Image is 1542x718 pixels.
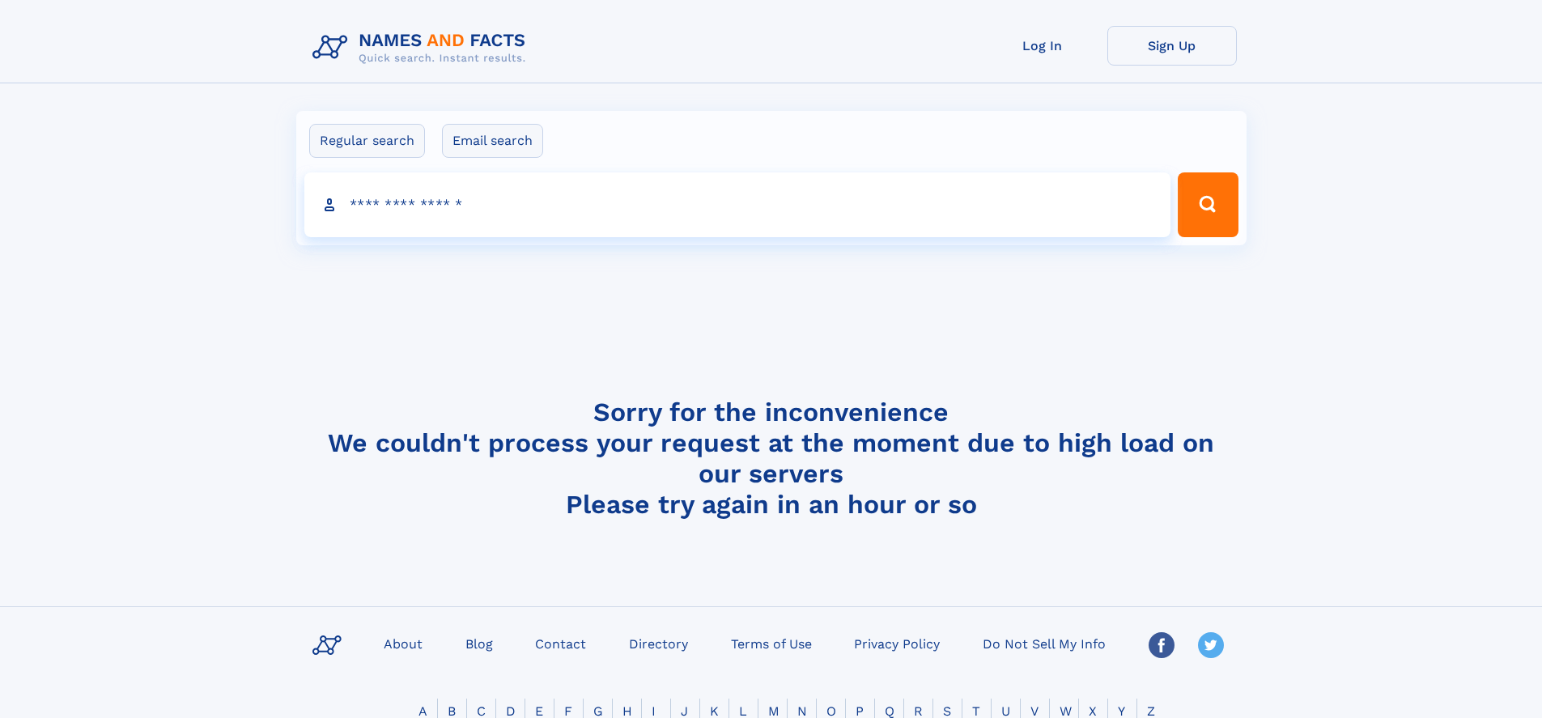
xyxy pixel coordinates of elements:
a: Blog [459,631,499,655]
a: Terms of Use [724,631,818,655]
a: About [377,631,429,655]
a: Do Not Sell My Info [976,631,1112,655]
img: Logo Names and Facts [306,26,539,70]
a: Log In [978,26,1107,66]
img: Facebook [1149,632,1175,658]
img: Twitter [1198,632,1224,658]
button: Search Button [1178,172,1238,237]
a: Sign Up [1107,26,1237,66]
h4: Sorry for the inconvenience We couldn't process your request at the moment due to high load on ou... [306,397,1237,520]
a: Contact [529,631,593,655]
label: Regular search [309,124,425,158]
a: Directory [622,631,695,655]
a: Privacy Policy [847,631,946,655]
input: search input [304,172,1171,237]
label: Email search [442,124,543,158]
